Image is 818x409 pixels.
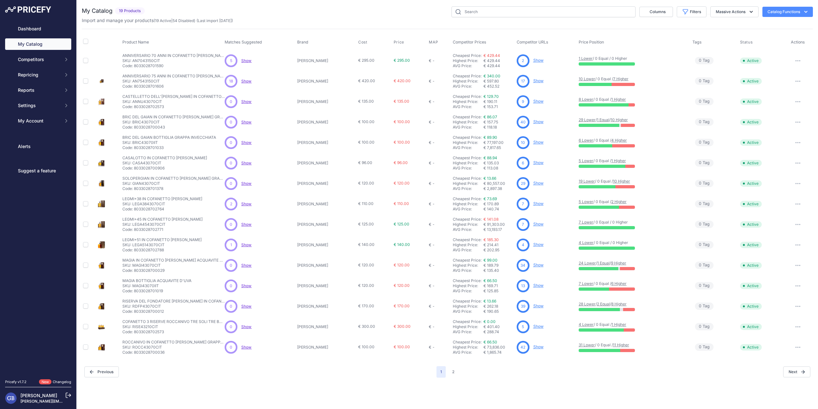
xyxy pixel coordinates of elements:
span: 2 [522,58,524,64]
a: Show [533,58,544,63]
p: / 0 Equal / [579,138,686,143]
a: Show [533,222,544,226]
a: Show [241,79,251,83]
a: € 340.00 [483,74,500,78]
a: Suggest a feature [5,165,71,177]
a: Show [241,222,251,227]
div: Highest Price: [453,79,483,84]
div: Highest Price: [453,161,483,166]
p: CASTELLETTO DELL'[PERSON_NAME] IN COFANETTO [PERSON_NAME] GRAPPA INVECCHIATA [122,94,225,99]
span: € 429.44 [483,58,500,63]
a: Cheapest Price: [453,278,482,283]
button: Columns [639,7,673,17]
button: Status [740,40,754,45]
p: [PERSON_NAME] [297,120,345,125]
span: Status [740,40,753,45]
p: / 0 Equal / [579,158,686,163]
span: 0 [699,139,701,146]
a: € 66.50 [483,278,497,283]
div: € 452.52 [483,84,514,89]
a: € 13.66 [483,299,496,303]
a: Show [241,201,251,206]
span: Show [241,140,251,145]
a: 2 Higher [611,199,627,204]
a: Show [241,324,251,329]
a: Cheapest Price: [453,258,482,263]
a: Dashboard [5,23,71,35]
span: 7 [522,201,524,207]
div: AVG Price: [453,207,483,212]
div: € [429,181,431,186]
button: My Account [5,115,71,127]
a: € 185.30 [483,237,499,242]
div: € 7,817.65 [483,145,514,150]
a: 10 Higher [611,117,628,122]
p: [PERSON_NAME] [297,99,345,104]
img: Pricefy Logo [5,6,51,13]
p: BRIC DEL GAIAN BOTTIGLIA GRAPPA INVECCHIATA [122,135,216,140]
div: Highest Price: [453,201,483,207]
div: € 113.08 [483,166,514,171]
span: 10 [521,140,525,146]
div: € [429,58,431,63]
a: Changelog [53,380,71,384]
a: Show [533,99,544,104]
p: SKU: ANNU43070CIT [122,99,225,104]
a: Show [241,345,251,350]
span: Tag [695,159,714,167]
span: € 110.00 [358,201,374,206]
span: Tag [695,200,714,208]
p: [PERSON_NAME] [297,181,345,186]
span: Active [740,98,762,105]
span: Price [394,40,404,45]
span: € 100.00 [358,119,374,124]
button: MAP [429,40,439,45]
a: Show [533,324,544,329]
div: AVG Price: [453,186,483,191]
a: € 86.07 [483,114,497,119]
p: Code: 8033028702573 [122,104,225,109]
span: € 135.03 [483,161,499,165]
h2: My Catalog [82,6,112,15]
a: 1 Lower [579,56,593,61]
span: 2 [230,201,232,207]
a: 2 Equal [597,302,610,306]
p: [PERSON_NAME] [297,79,345,84]
p: SKU: LEGA3843070CIT [122,201,202,207]
div: AVG Price: [453,104,483,109]
a: 8 Lower [579,97,593,102]
a: My Catalog [5,38,71,50]
a: € 429.44 [483,53,500,58]
span: 0 [699,58,701,64]
p: / 0 Equal / 0 Higher [579,56,686,61]
div: Highest Price: [453,140,483,145]
a: € 0.00 [483,319,496,324]
span: 0 [699,160,701,166]
span: € 420.00 [394,78,411,83]
a: Show [241,181,251,186]
a: Show [533,263,544,267]
p: Code: 8033028701590 [122,63,225,68]
p: [PERSON_NAME] [297,161,345,166]
a: 31 Lower [579,342,595,347]
p: Code: 8033028702764 [122,207,202,212]
span: 18 [229,78,233,84]
div: - [431,79,435,84]
a: Show [241,120,251,124]
p: / 0 Equal / [579,179,686,184]
a: Show [241,263,251,268]
a: 19 Active [155,18,171,23]
span: Product Name [122,40,149,44]
a: 54 Disabled [173,18,194,23]
a: € 88.94 [483,155,497,160]
a: Cheapest Price: [453,94,482,99]
span: 6 [522,160,524,166]
button: Catalog Functions [762,7,813,17]
div: - [431,99,435,104]
a: € 129.70 [483,94,499,99]
p: / / [579,117,686,122]
div: AVG Price: [453,84,483,89]
div: AVG Price: [453,166,483,171]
